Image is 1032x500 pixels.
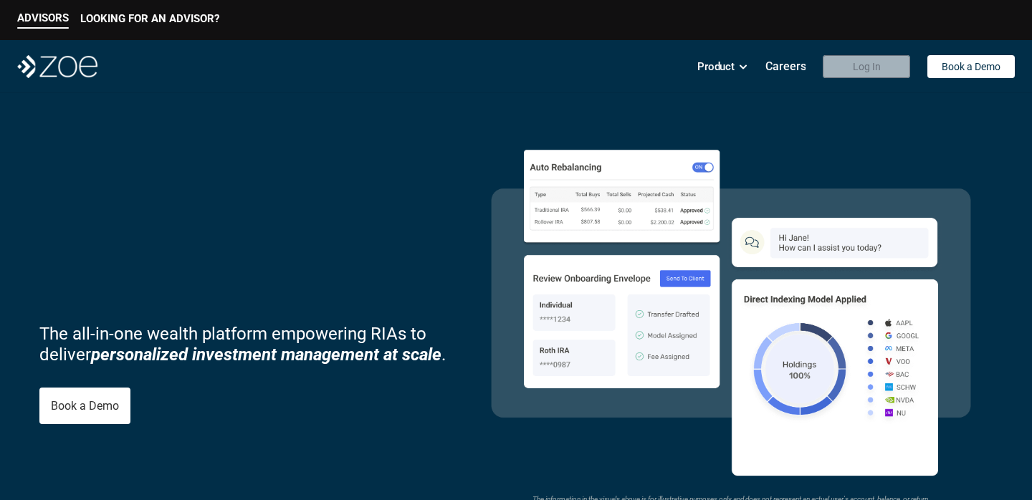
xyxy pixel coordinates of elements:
strong: personalized investment management at scale [91,344,441,364]
a: Log In [823,55,910,78]
p: LOOKING FOR AN ADVISOR? [80,12,219,25]
p: Log In [853,61,881,73]
p: Book a Demo [51,399,119,413]
p: ADVISORS [17,11,69,24]
span: More [171,241,271,304]
p: Book a Demo [942,61,1000,73]
a: Book a Demo [39,388,130,424]
p: Careers [765,59,806,73]
p: Clients [39,246,370,301]
p: Give Your [39,198,370,246]
p: The all-in-one wealth platform empowering RIAs to deliver . [39,324,469,365]
a: Book a Demo [927,55,1015,78]
p: Product [697,56,735,77]
span: . [271,241,285,304]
